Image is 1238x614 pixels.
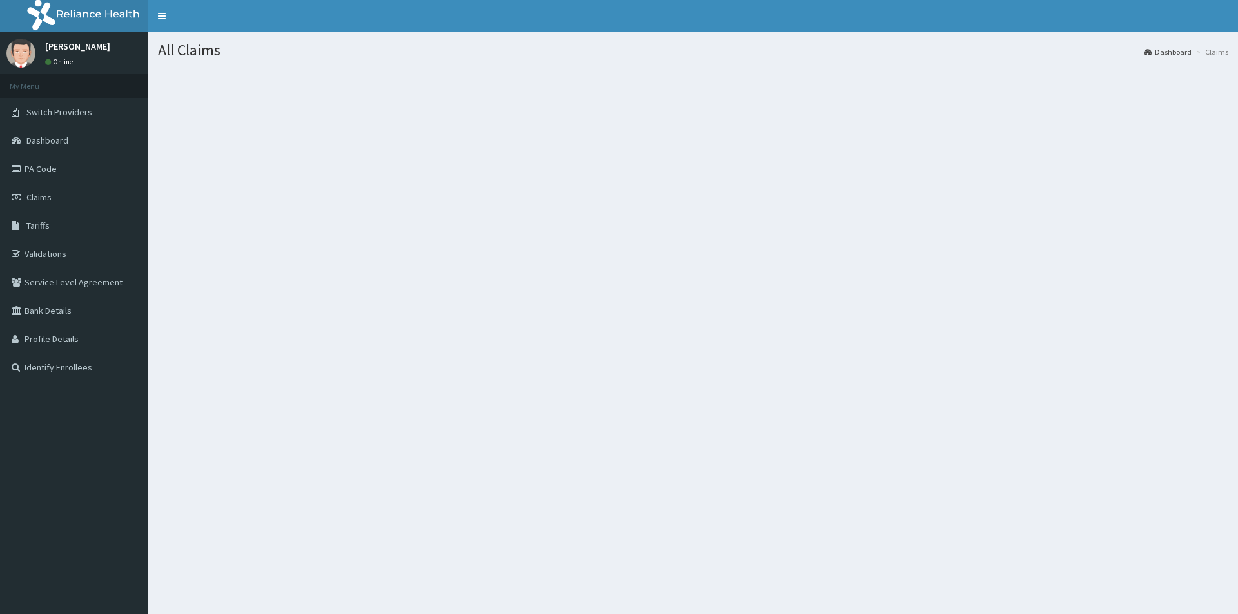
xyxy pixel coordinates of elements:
[45,42,110,51] p: [PERSON_NAME]
[6,39,35,68] img: User Image
[26,106,92,118] span: Switch Providers
[26,191,52,203] span: Claims
[26,135,68,146] span: Dashboard
[26,220,50,231] span: Tariffs
[1193,46,1228,57] li: Claims
[45,57,76,66] a: Online
[1144,46,1192,57] a: Dashboard
[158,42,1228,59] h1: All Claims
